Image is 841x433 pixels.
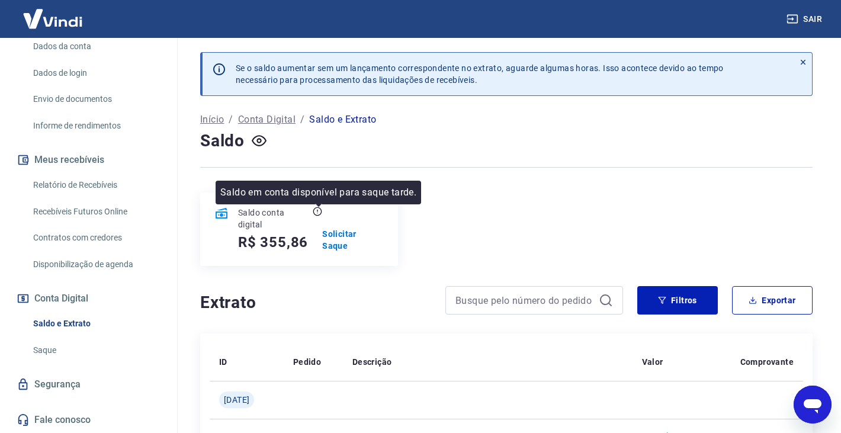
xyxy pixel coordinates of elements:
[28,338,163,363] a: Saque
[200,291,431,315] h4: Extrato
[14,407,163,433] a: Fale conosco
[14,147,163,173] button: Meus recebíveis
[224,394,249,406] span: [DATE]
[300,113,304,127] p: /
[14,371,163,397] a: Segurança
[642,356,663,368] p: Valor
[220,185,416,200] p: Saldo em conta disponível para saque tarde.
[293,356,321,368] p: Pedido
[28,200,163,224] a: Recebíveis Futuros Online
[28,252,163,277] a: Disponibilização de agenda
[740,356,794,368] p: Comprovante
[238,233,308,252] h5: R$ 355,86
[28,312,163,336] a: Saldo e Extrato
[238,113,296,127] a: Conta Digital
[14,1,91,37] img: Vindi
[200,129,245,153] h4: Saldo
[229,113,233,127] p: /
[794,386,832,424] iframe: Botão para abrir a janela de mensagens, conversa em andamento
[28,61,163,85] a: Dados de login
[238,207,310,230] p: Saldo conta digital
[352,356,392,368] p: Descrição
[322,228,384,252] a: Solicitar Saque
[637,286,718,315] button: Filtros
[14,286,163,312] button: Conta Digital
[28,173,163,197] a: Relatório de Recebíveis
[28,34,163,59] a: Dados da conta
[455,291,594,309] input: Busque pelo número do pedido
[200,113,224,127] a: Início
[784,8,827,30] button: Sair
[236,62,724,86] p: Se o saldo aumentar sem um lançamento correspondente no extrato, aguarde algumas horas. Isso acon...
[732,286,813,315] button: Exportar
[219,356,227,368] p: ID
[28,226,163,250] a: Contratos com credores
[28,114,163,138] a: Informe de rendimentos
[309,113,376,127] p: Saldo e Extrato
[28,87,163,111] a: Envio de documentos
